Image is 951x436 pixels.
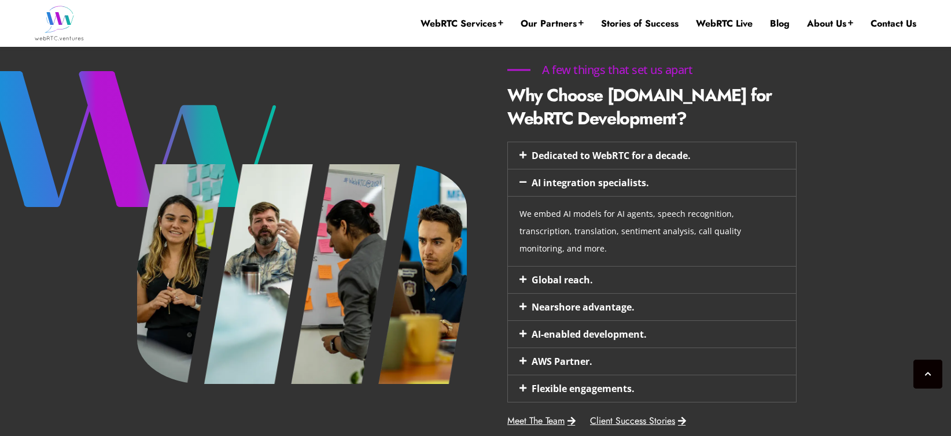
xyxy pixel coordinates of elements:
[35,6,84,40] img: WebRTC.ventures
[532,274,593,286] a: Global reach.
[508,267,796,293] div: Global reach.
[508,169,796,196] div: AI integration specialists.
[696,17,753,30] a: WebRTC Live
[590,416,686,426] a: Client Success Stories
[601,17,679,30] a: Stories of Success
[508,321,796,348] div: AI-enabled development.
[519,205,784,257] p: We embed AI models for AI agents, speech recognition, transcription, translation, sentiment analy...
[532,355,592,368] a: AWS Partner.
[532,328,647,341] a: AI-enabled development.
[508,348,796,375] div: AWS Partner.
[421,17,503,30] a: WebRTC Services
[508,294,796,320] div: Nearshore advantage.
[521,17,584,30] a: Our Partners
[508,375,796,402] div: Flexible engagements.
[807,17,853,30] a: About Us
[590,416,675,426] span: Client Success Stories
[507,416,576,426] a: Meet The Team
[770,17,790,30] a: Blog
[507,416,565,426] span: Meet The Team
[532,149,691,162] a: Dedicated to WebRTC for a decade.
[532,176,649,189] a: AI integration specialists.
[532,382,635,395] a: Flexible engagements.
[508,196,796,266] div: AI integration specialists.
[532,301,635,313] a: Nearshore advantage.
[507,64,727,76] h6: A few things that set us apart
[507,83,772,131] b: Why Choose [DOMAIN_NAME] for WebRTC Development?
[871,17,916,30] a: Contact Us
[508,142,796,169] div: Dedicated to WebRTC for a decade.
